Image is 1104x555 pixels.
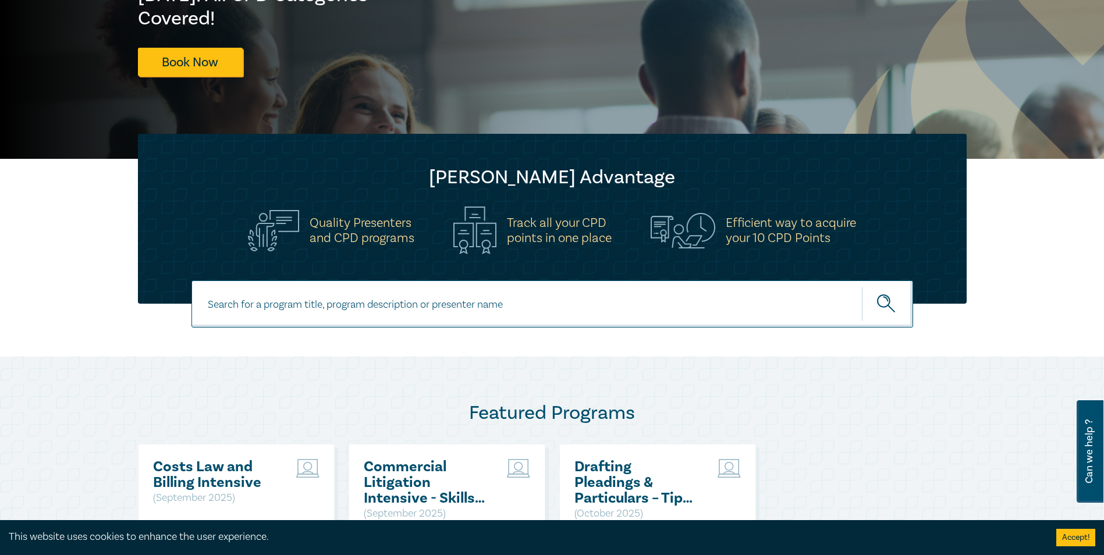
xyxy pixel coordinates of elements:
h5: Efficient way to acquire your 10 CPD Points [726,215,856,246]
a: Commercial Litigation Intensive - Skills and Strategies for Success in Commercial Disputes [364,459,489,506]
h5: Quality Presenters and CPD programs [310,215,414,246]
h2: [PERSON_NAME] Advantage [161,166,943,189]
p: ( September 2025 ) [364,506,489,521]
img: Track all your CPD<br>points in one place [453,207,496,254]
h2: Featured Programs [138,401,967,425]
input: Search for a program title, program description or presenter name [191,280,913,328]
img: Quality Presenters<br>and CPD programs [248,210,299,251]
div: This website uses cookies to enhance the user experience. [9,529,1039,545]
h5: Track all your CPD points in one place [507,215,612,246]
span: Can we help ? [1084,407,1095,496]
a: Costs Law and Billing Intensive [153,459,278,490]
a: Drafting Pleadings & Particulars – Tips & Traps [574,459,700,506]
img: Live Stream [718,459,741,478]
img: Efficient way to acquire<br>your 10 CPD Points [651,213,715,248]
p: ( October 2025 ) [574,506,700,521]
img: Live Stream [296,459,320,478]
p: ( September 2025 ) [153,490,278,506]
a: Book Now [138,48,243,76]
button: Accept cookies [1056,529,1095,546]
img: Live Stream [507,459,530,478]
